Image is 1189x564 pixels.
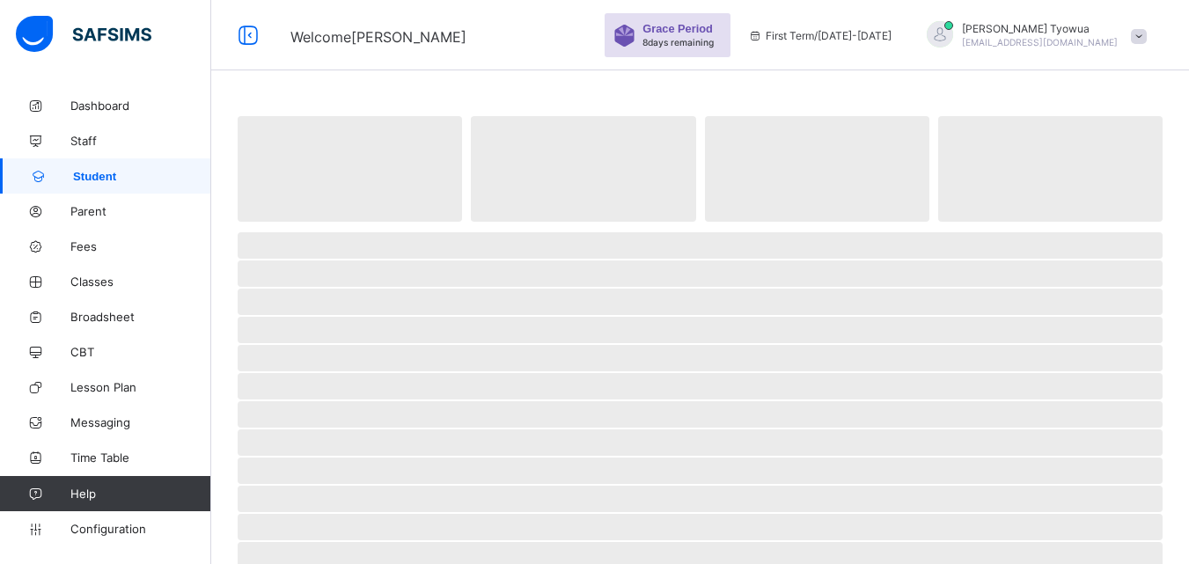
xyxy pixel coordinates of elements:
span: Classes [70,275,211,289]
span: Lesson Plan [70,380,211,394]
span: ‌ [238,458,1163,484]
span: Grace Period [642,22,713,35]
span: Parent [70,204,211,218]
img: safsims [16,16,151,53]
span: CBT [70,345,211,359]
span: ‌ [238,116,462,222]
span: ‌ [705,116,929,222]
span: ‌ [938,116,1163,222]
span: ‌ [238,260,1163,287]
span: Fees [70,239,211,253]
span: ‌ [238,317,1163,343]
span: 8 days remaining [642,37,714,48]
span: Dashboard [70,99,211,113]
span: ‌ [238,373,1163,399]
span: [PERSON_NAME] Tyowua [962,22,1118,35]
span: ‌ [238,486,1163,512]
span: ‌ [238,232,1163,259]
span: [EMAIL_ADDRESS][DOMAIN_NAME] [962,37,1118,48]
span: ‌ [238,289,1163,315]
span: ‌ [471,116,695,222]
span: ‌ [238,345,1163,371]
span: Welcome [PERSON_NAME] [290,28,466,46]
span: ‌ [238,429,1163,456]
span: session/term information [748,29,892,42]
span: Staff [70,134,211,148]
span: Help [70,487,210,501]
span: ‌ [238,514,1163,540]
span: Student [73,170,211,183]
span: Time Table [70,450,211,465]
span: Broadsheet [70,310,211,324]
span: Configuration [70,522,210,536]
img: sticker-purple.71386a28dfed39d6af7621340158ba97.svg [613,25,635,47]
div: LorettaTyowua [909,21,1156,50]
span: Messaging [70,415,211,429]
span: ‌ [238,401,1163,428]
